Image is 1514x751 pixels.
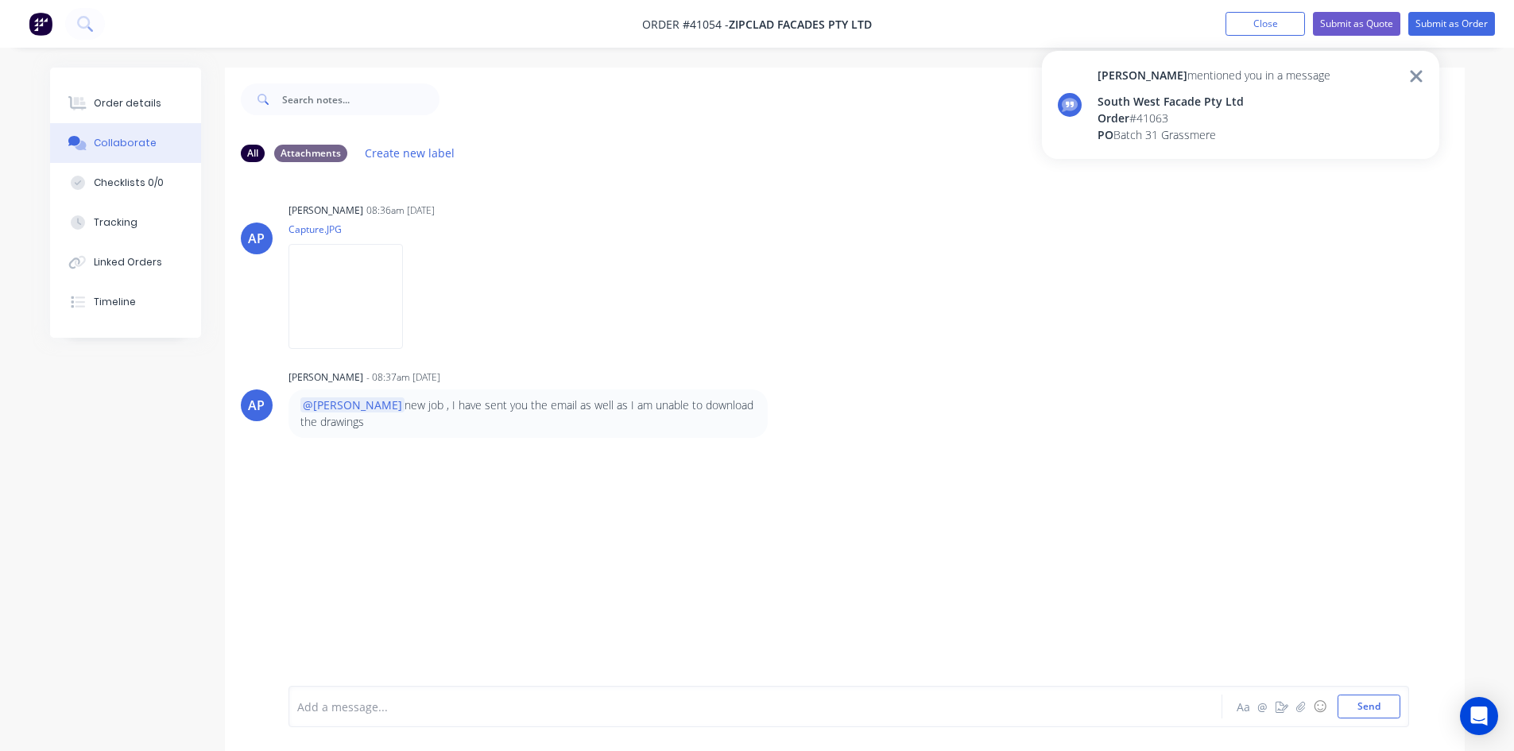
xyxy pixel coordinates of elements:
[1226,12,1305,36] button: Close
[94,96,161,110] div: Order details
[1338,695,1400,718] button: Send
[50,163,201,203] button: Checklists 0/0
[50,282,201,322] button: Timeline
[248,229,265,248] div: AP
[50,83,201,123] button: Order details
[288,203,363,218] div: [PERSON_NAME]
[1098,93,1330,110] div: South West Facade Pty Ltd
[288,370,363,385] div: [PERSON_NAME]
[1098,68,1187,83] span: [PERSON_NAME]
[1098,127,1113,142] span: PO
[1234,697,1253,716] button: Aa
[282,83,439,115] input: Search notes...
[274,145,347,162] div: Attachments
[1460,697,1498,735] div: Open Intercom Messenger
[300,397,405,412] span: @[PERSON_NAME]
[1098,110,1330,126] div: # 41063
[1253,697,1272,716] button: @
[357,142,463,164] button: Create new label
[94,295,136,309] div: Timeline
[248,396,265,415] div: AP
[94,255,162,269] div: Linked Orders
[288,223,419,236] p: Capture.JPG
[50,242,201,282] button: Linked Orders
[366,203,435,218] div: 08:36am [DATE]
[50,123,201,163] button: Collaborate
[642,17,729,32] span: Order #41054 -
[94,136,157,150] div: Collaborate
[1311,697,1330,716] button: ☺
[300,397,756,430] p: new job , I have sent you the email as well as I am unable to download the drawings
[29,12,52,36] img: Factory
[729,17,872,32] span: Zipclad Facades Pty Ltd
[1313,12,1400,36] button: Submit as Quote
[241,145,265,162] div: All
[1098,126,1330,143] div: Batch 31 Grassmere
[1408,12,1495,36] button: Submit as Order
[94,215,137,230] div: Tracking
[50,203,201,242] button: Tracking
[94,176,164,190] div: Checklists 0/0
[366,370,440,385] div: - 08:37am [DATE]
[1098,110,1129,126] span: Order
[1098,67,1330,83] div: mentioned you in a message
